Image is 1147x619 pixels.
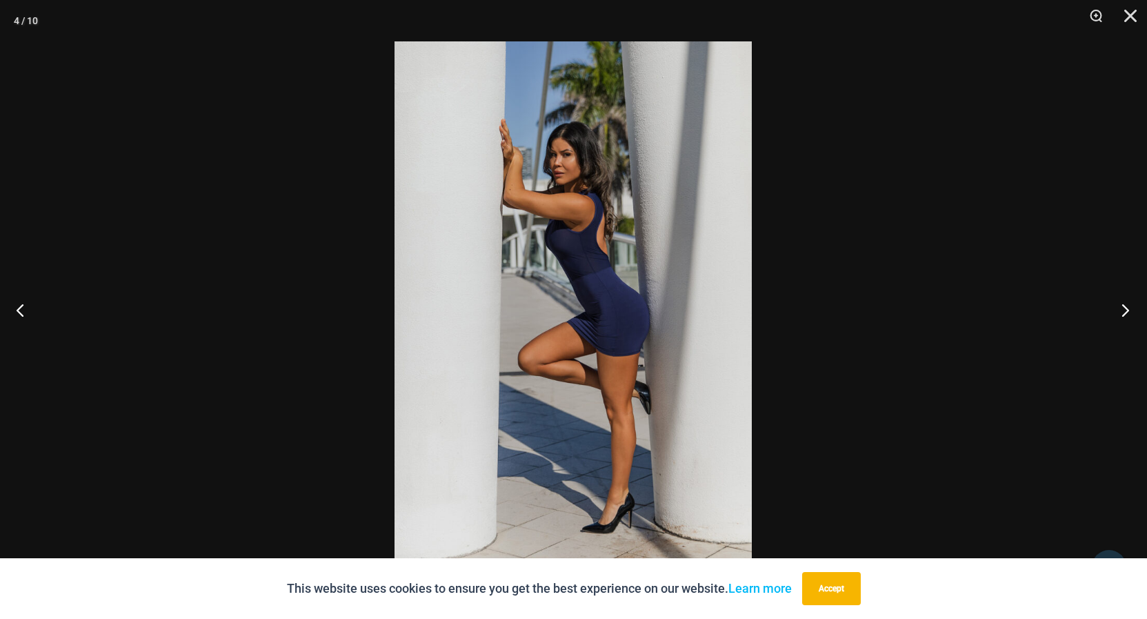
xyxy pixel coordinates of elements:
[14,10,38,31] div: 4 / 10
[287,578,792,599] p: This website uses cookies to ensure you get the best experience on our website.
[802,572,861,605] button: Accept
[1095,275,1147,344] button: Next
[395,41,752,578] img: Desire Me Navy 5192 Dress 04
[728,581,792,596] a: Learn more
